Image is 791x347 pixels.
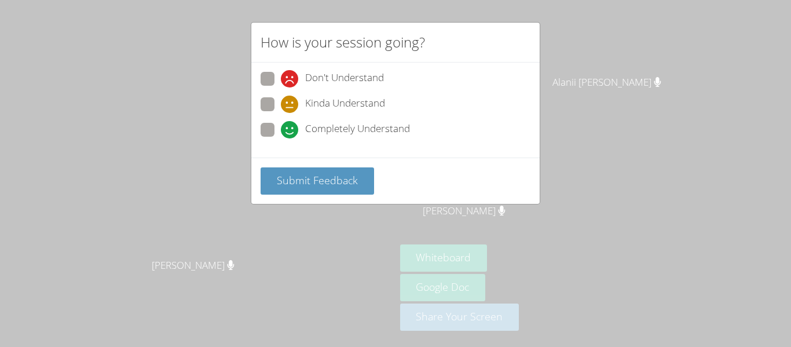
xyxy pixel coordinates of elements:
[261,32,425,53] h2: How is your session going?
[277,173,358,187] span: Submit Feedback
[305,70,384,87] span: Don't Understand
[305,121,410,138] span: Completely Understand
[261,167,374,195] button: Submit Feedback
[305,96,385,113] span: Kinda Understand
